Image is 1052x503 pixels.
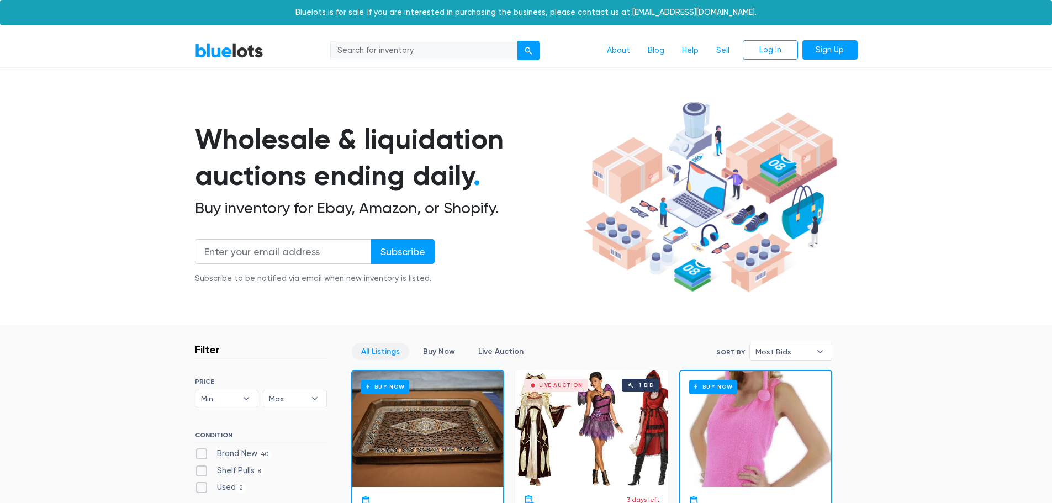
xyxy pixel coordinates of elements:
label: Brand New [195,448,272,460]
b: ▾ [303,390,326,407]
div: Live Auction [539,383,583,388]
b: ▾ [235,390,258,407]
h6: Buy Now [361,380,409,394]
a: Buy Now [352,371,503,487]
span: Most Bids [755,343,811,360]
h6: Buy Now [689,380,737,394]
h3: Filter [195,343,220,356]
span: Min [201,390,237,407]
a: Blog [639,40,673,61]
a: About [598,40,639,61]
b: ▾ [808,343,832,360]
span: . [473,159,480,192]
a: Buy Now [414,343,464,360]
h1: Wholesale & liquidation auctions ending daily [195,121,579,194]
h6: CONDITION [195,431,327,443]
span: 8 [255,467,265,476]
a: All Listings [352,343,409,360]
a: BlueLots [195,43,263,59]
a: Live Auction 1 bid [515,370,668,486]
div: 1 bid [639,383,654,388]
a: Live Auction [469,343,533,360]
a: Sign Up [802,40,858,60]
input: Enter your email address [195,239,372,264]
span: 2 [236,484,247,493]
div: Subscribe to be notified via email when new inventory is listed. [195,273,435,285]
img: hero-ee84e7d0318cb26816c560f6b4441b76977f77a177738b4e94f68c95b2b83dbb.png [579,97,841,298]
label: Sort By [716,347,745,357]
input: Search for inventory [330,41,518,61]
span: Max [269,390,305,407]
a: Buy Now [680,371,831,487]
a: Help [673,40,707,61]
label: Shelf Pulls [195,465,265,477]
input: Subscribe [371,239,435,264]
a: Sell [707,40,738,61]
h2: Buy inventory for Ebay, Amazon, or Shopify. [195,199,579,218]
span: 40 [257,450,272,459]
a: Log In [743,40,798,60]
h6: PRICE [195,378,327,385]
label: Used [195,481,247,494]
